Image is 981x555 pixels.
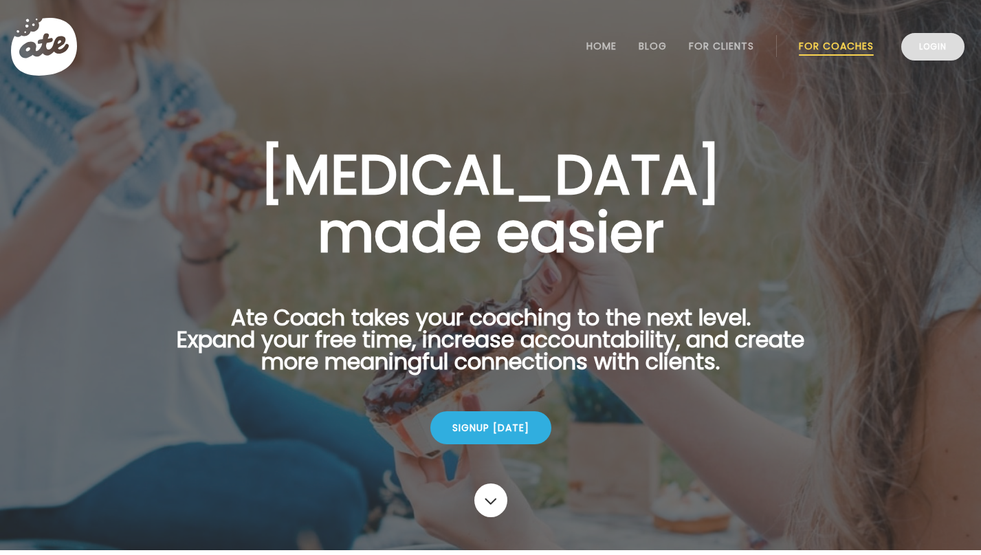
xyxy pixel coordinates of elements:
h1: [MEDICAL_DATA] made easier [155,146,826,261]
a: Home [586,41,617,52]
a: Blog [639,41,667,52]
div: Signup [DATE] [430,411,551,444]
a: Login [901,33,965,61]
a: For Coaches [799,41,874,52]
a: For Clients [689,41,754,52]
p: Ate Coach takes your coaching to the next level. Expand your free time, increase accountability, ... [155,307,826,389]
